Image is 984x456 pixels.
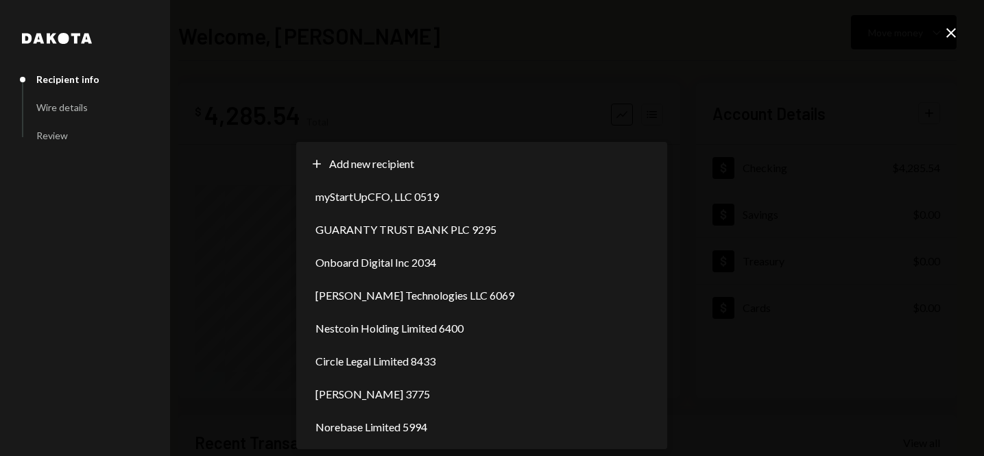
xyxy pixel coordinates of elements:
[315,254,436,271] span: Onboard Digital Inc 2034
[315,419,427,435] span: Norebase Limited 5994
[315,189,439,205] span: myStartUpCFO, LLC 0519
[36,130,68,141] div: Review
[315,386,430,403] span: [PERSON_NAME] 3775
[315,353,435,370] span: Circle Legal Limited 8433
[329,156,414,172] span: Add new recipient
[315,221,496,238] span: GUARANTY TRUST BANK PLC 9295
[317,141,667,167] h2: Send money to
[36,73,99,85] div: Recipient info
[36,101,88,113] div: Wire details
[315,287,514,304] span: [PERSON_NAME] Technologies LLC 6069
[315,320,464,337] span: Nestcoin Holding Limited 6400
